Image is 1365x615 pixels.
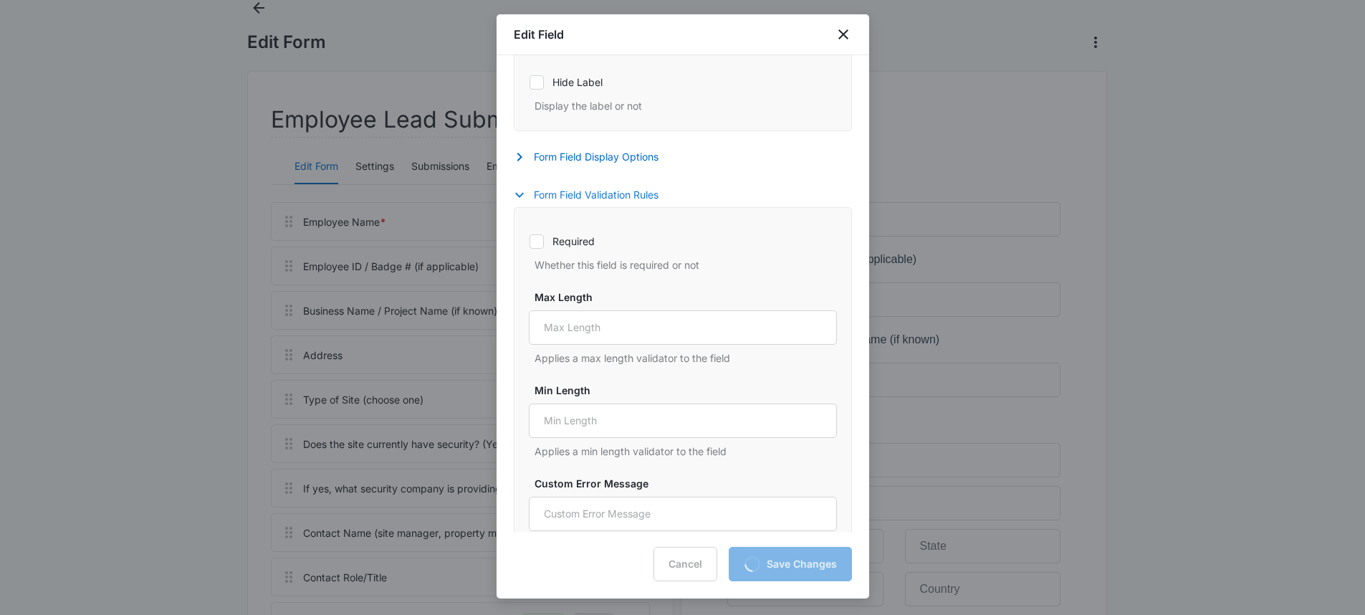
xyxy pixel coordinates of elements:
[514,26,564,43] h1: Edit Field
[54,85,128,94] div: Domain Overview
[514,148,673,166] button: Form Field Display Options
[529,75,837,90] label: Hide Label
[535,383,843,398] label: Min Length
[535,290,843,305] label: Max Length
[14,565,123,582] label: Warehouse/Industrial
[529,497,837,531] input: Custom Error Message
[535,476,843,491] label: Custom Error Message
[143,83,154,95] img: tab_keywords_by_traffic_grey.svg
[40,23,70,34] div: v 4.0.25
[514,186,673,204] button: Form Field Validation Rules
[14,542,133,559] label: Retail/Shopping Center
[14,496,218,513] label: Large Residential Neighborhood Project
[158,85,241,94] div: Keywords by Traffic
[529,234,837,249] label: Required
[14,588,138,605] label: Security Spotted on Site
[178,358,334,393] input: State
[23,37,34,49] img: website_grey.svg
[529,310,837,345] input: Max Length
[535,444,837,459] p: Applies a min length validator to the field
[529,404,837,438] input: Min Length
[14,473,166,490] label: Commercial Construction Site
[23,23,34,34] img: logo_orange.svg
[178,401,334,436] input: Country
[14,519,115,536] label: Apartment Complex
[535,257,837,272] p: Whether this field is required or not
[37,37,158,49] div: Domain: [DOMAIN_NAME]
[39,83,50,95] img: tab_domain_overview_orange.svg
[835,26,852,43] button: close
[535,98,837,113] p: Display the label or not
[535,351,837,366] p: Applies a max length validator to the field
